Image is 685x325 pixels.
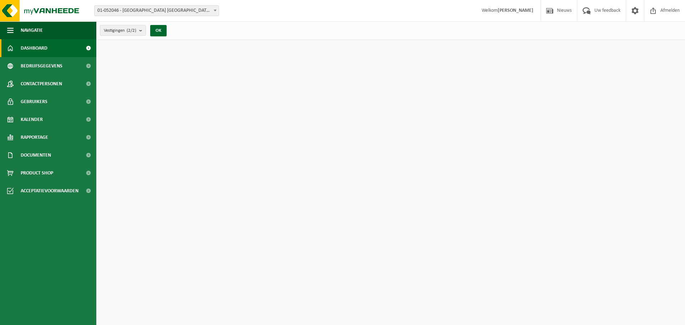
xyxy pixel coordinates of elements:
[21,57,62,75] span: Bedrijfsgegevens
[100,25,146,36] button: Vestigingen(2/2)
[21,164,53,182] span: Product Shop
[150,25,167,36] button: OK
[104,25,136,36] span: Vestigingen
[95,6,219,16] span: 01-052046 - SAINT-GOBAIN ADFORS BELGIUM - BUGGENHOUT
[21,21,43,39] span: Navigatie
[21,111,43,128] span: Kalender
[94,5,219,16] span: 01-052046 - SAINT-GOBAIN ADFORS BELGIUM - BUGGENHOUT
[21,39,47,57] span: Dashboard
[21,146,51,164] span: Documenten
[21,75,62,93] span: Contactpersonen
[127,28,136,33] count: (2/2)
[21,128,48,146] span: Rapportage
[21,182,78,200] span: Acceptatievoorwaarden
[498,8,533,13] strong: [PERSON_NAME]
[21,93,47,111] span: Gebruikers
